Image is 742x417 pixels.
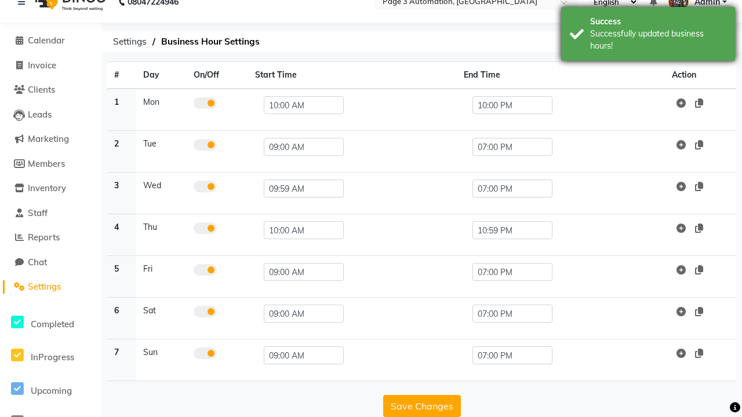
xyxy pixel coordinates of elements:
a: Members [3,158,99,171]
a: Chat [3,256,99,269]
span: Upcoming [31,385,72,396]
th: # [107,62,136,89]
span: Clients [28,84,55,95]
td: Sat [136,298,186,339]
a: Settings [3,280,99,294]
td: Sun [136,339,186,381]
span: Completed [31,319,74,330]
span: Marketing [28,133,69,144]
td: Mon [136,89,186,131]
div: Success [590,16,726,28]
th: On/Off [187,62,249,89]
a: Reports [3,231,99,244]
span: Leads [28,109,52,120]
td: Thu [136,214,186,256]
th: 3 [107,173,136,214]
th: 6 [107,298,136,339]
th: 5 [107,256,136,298]
span: InProgress [31,352,74,363]
th: 2 [107,131,136,173]
th: 7 [107,339,136,381]
td: Fri [136,256,186,298]
span: Staff [28,207,48,218]
a: Leads [3,108,99,122]
th: Start Time [248,62,457,89]
a: Calendar [3,34,99,47]
span: Reports [28,232,60,243]
span: Settings [107,31,152,52]
span: Members [28,158,65,169]
a: Inventory [3,182,99,195]
span: Calendar [28,35,65,46]
th: 1 [107,89,136,131]
span: Settings [28,281,61,292]
a: Staff [3,207,99,220]
span: Chat [28,257,47,268]
span: Inventory [28,182,66,193]
th: 4 [107,214,136,256]
td: Wed [136,173,186,214]
td: Tue [136,131,186,173]
span: Business Hour Settings [155,31,265,52]
div: Successfully updated business hours! [590,28,726,52]
th: Day [136,62,186,89]
button: Save Changes [383,395,461,417]
a: Marketing [3,133,99,146]
a: Invoice [3,59,99,72]
a: Clients [3,83,99,97]
th: End Time [457,62,665,89]
th: Action [665,62,736,89]
span: Invoice [28,60,56,71]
